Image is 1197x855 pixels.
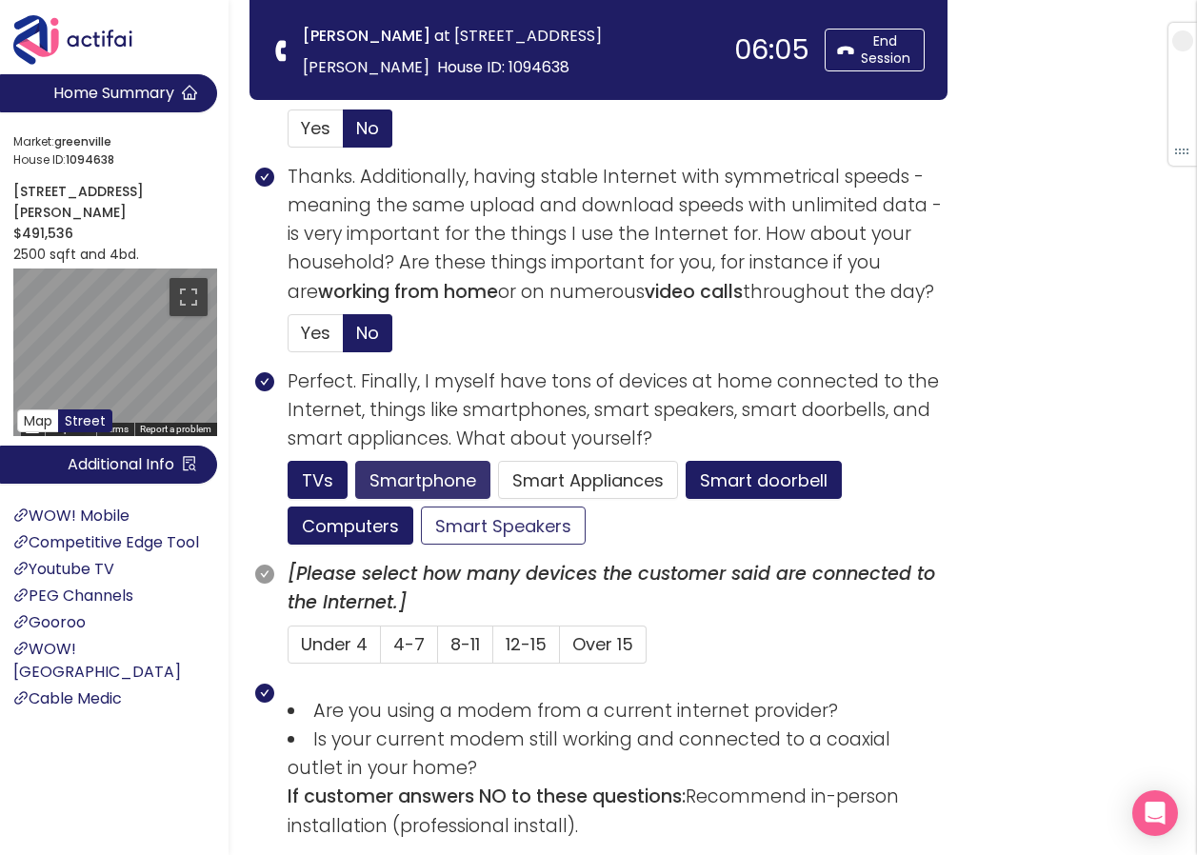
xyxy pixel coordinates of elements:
[65,411,106,430] span: Street
[303,25,602,78] span: at [STREET_ADDRESS][PERSON_NAME]
[140,424,211,434] a: Report a problem
[13,268,217,436] div: Street View
[24,411,52,430] span: Map
[734,36,809,64] div: 06:05
[13,614,29,629] span: link
[13,531,199,553] a: Competitive Edge Tool
[255,565,274,584] span: check-circle
[13,182,144,222] strong: [STREET_ADDRESS][PERSON_NAME]
[13,244,217,265] p: 2500 sqft and 4bd.
[506,632,547,656] span: 12-15
[255,372,274,391] span: check-circle
[13,133,211,151] span: Market:
[13,690,29,706] span: link
[13,15,150,65] img: Actifai Logo
[318,279,498,305] b: working from home
[356,116,379,140] span: No
[572,632,633,656] span: Over 15
[355,461,490,499] button: Smartphone
[303,25,430,47] strong: [PERSON_NAME]
[288,784,686,809] b: If customer answers NO to these questions:
[288,783,948,840] p: Recommend in-person installation (professional install).
[1132,790,1178,836] div: Open Intercom Messenger
[255,684,274,703] span: check-circle
[288,561,935,615] b: [Please select how many devices the customer said are connected to the Internet.]
[825,29,925,71] button: End Session
[421,507,586,545] button: Smart Speakers
[54,133,111,149] strong: greenville
[13,641,29,656] span: link
[13,268,217,436] div: Map
[13,505,130,527] a: WOW! Mobile
[102,424,129,434] a: Terms (opens in new tab)
[13,224,73,243] strong: $491,536
[356,321,379,345] span: No
[498,461,678,499] button: Smart Appliances
[288,461,348,499] button: TVs
[13,585,133,606] a: PEG Channels
[450,632,480,656] span: 8-11
[301,632,368,656] span: Under 4
[686,461,842,499] button: Smart doorbell
[13,611,86,633] a: Gooroo
[437,56,569,78] span: House ID: 1094638
[301,321,330,345] span: Yes
[255,168,274,187] span: check-circle
[170,278,208,316] button: Toggle fullscreen view
[301,116,330,140] span: Yes
[288,368,948,454] p: Perfect. Finally, I myself have tons of devices at home connected to the Internet, things like sm...
[13,687,122,709] a: Cable Medic
[13,558,114,580] a: Youtube TV
[13,151,211,169] span: House ID:
[13,534,29,549] span: link
[13,507,29,523] span: link
[288,507,413,545] button: Computers
[288,163,948,307] p: Thanks. Additionally, having stable Internet with symmetrical speeds - meaning the same upload an...
[645,279,743,305] b: video calls
[13,561,29,576] span: link
[13,587,29,603] span: link
[13,638,181,683] a: WOW! [GEOGRAPHIC_DATA]
[393,632,425,656] span: 4-7
[272,41,292,61] span: phone
[288,726,948,783] li: Is your current modem still working and connected to a coaxial outlet in your home?
[288,697,948,726] li: Are you using a modem from a current internet provider?
[66,151,114,168] strong: 1094638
